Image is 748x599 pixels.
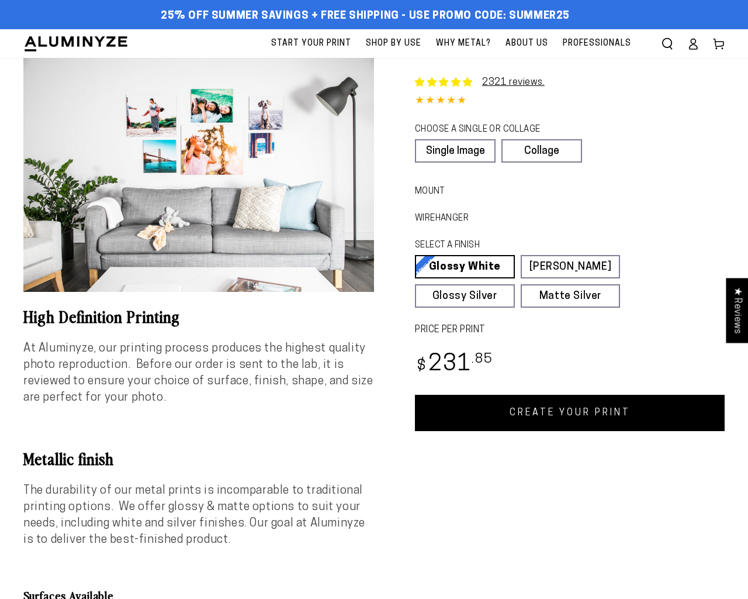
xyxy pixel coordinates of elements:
[557,29,637,58] a: Professionals
[415,93,725,110] div: 4.85 out of 5.0 stars
[415,255,515,278] a: Glossy White
[23,447,114,469] b: Metallic finish
[23,485,365,546] span: The durability of our metal prints is incomparable to traditional printing options. We offer glos...
[366,36,421,51] span: Shop By Use
[161,10,570,23] span: 25% off Summer Savings + Free Shipping - Use Promo Code: SUMMER25
[726,278,748,343] div: Click to open Judge.me floating reviews tab
[563,36,631,51] span: Professionals
[23,343,373,404] span: At Aluminyze, our printing process produces the highest quality photo reproduction. Before our or...
[360,29,427,58] a: Shop By Use
[415,185,433,198] legend: Mount
[271,36,351,51] span: Start Your Print
[501,139,582,163] a: Collage
[500,29,554,58] a: About Us
[417,359,427,374] span: $
[415,139,496,163] a: Single Image
[521,255,621,278] a: [PERSON_NAME]
[436,36,491,51] span: Why Metal?
[654,31,680,57] summary: Search our site
[415,323,725,337] label: PRICE PER PRINT
[415,239,596,252] legend: SELECT A FINISH
[415,395,725,431] a: CREATE YOUR PRINT
[482,78,545,87] a: 2321 reviews.
[472,353,493,366] sup: .85
[505,36,548,51] span: About Us
[265,29,357,58] a: Start Your Print
[415,353,493,376] bdi: 231
[415,284,515,308] a: Glossy Silver
[415,123,571,136] legend: CHOOSE A SINGLE OR COLLAGE
[415,75,545,89] a: 2321 reviews.
[23,58,374,292] media-gallery: Gallery Viewer
[415,212,448,225] legend: WireHanger
[23,305,180,327] b: High Definition Printing
[23,35,129,53] img: Aluminyze
[430,29,497,58] a: Why Metal?
[521,284,621,308] a: Matte Silver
